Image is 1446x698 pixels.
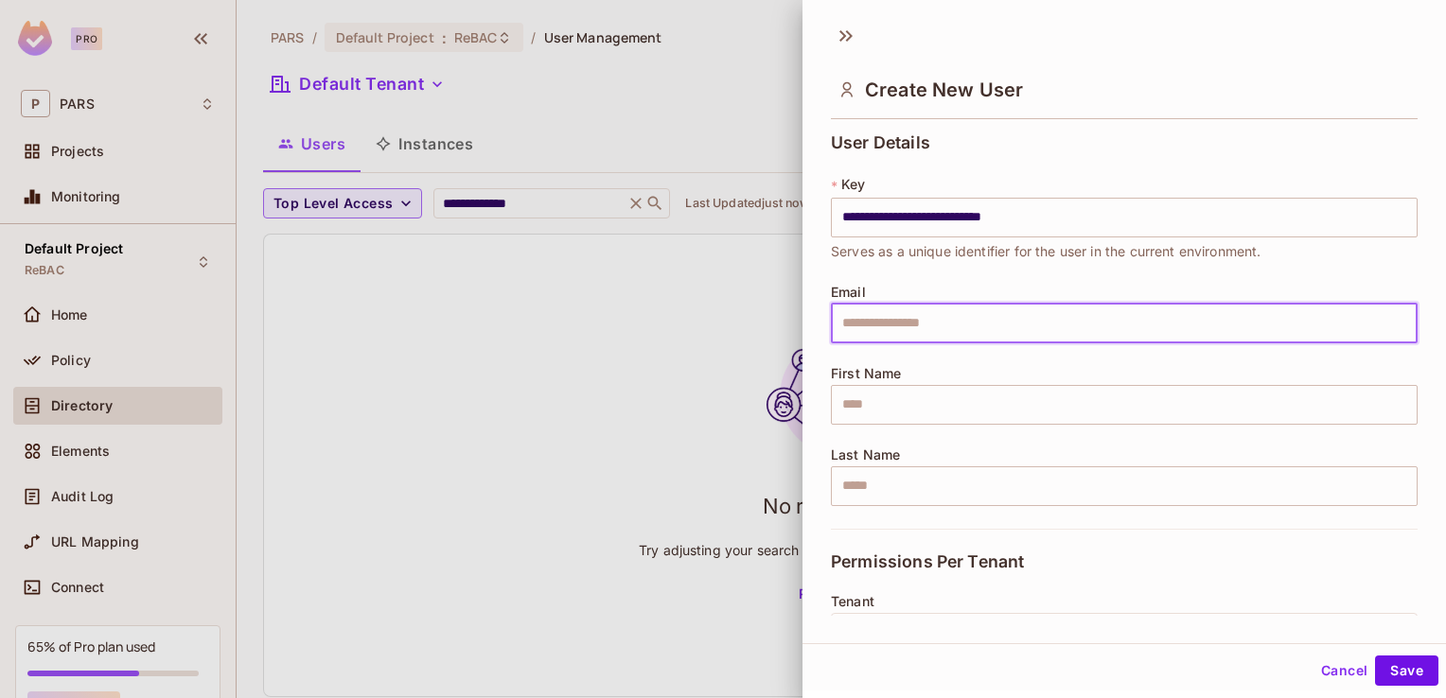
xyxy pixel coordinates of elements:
button: Default Tenant [831,613,1418,653]
button: Cancel [1314,655,1375,686]
button: Save [1375,655,1438,686]
span: Tenant [831,594,874,609]
span: User Details [831,133,930,152]
span: Last Name [831,447,900,462]
span: Serves as a unique identifier for the user in the current environment. [831,241,1261,262]
span: Create New User [865,79,1023,101]
span: Permissions Per Tenant [831,552,1024,571]
span: Email [831,285,866,300]
span: Key [841,177,865,192]
span: First Name [831,366,902,381]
